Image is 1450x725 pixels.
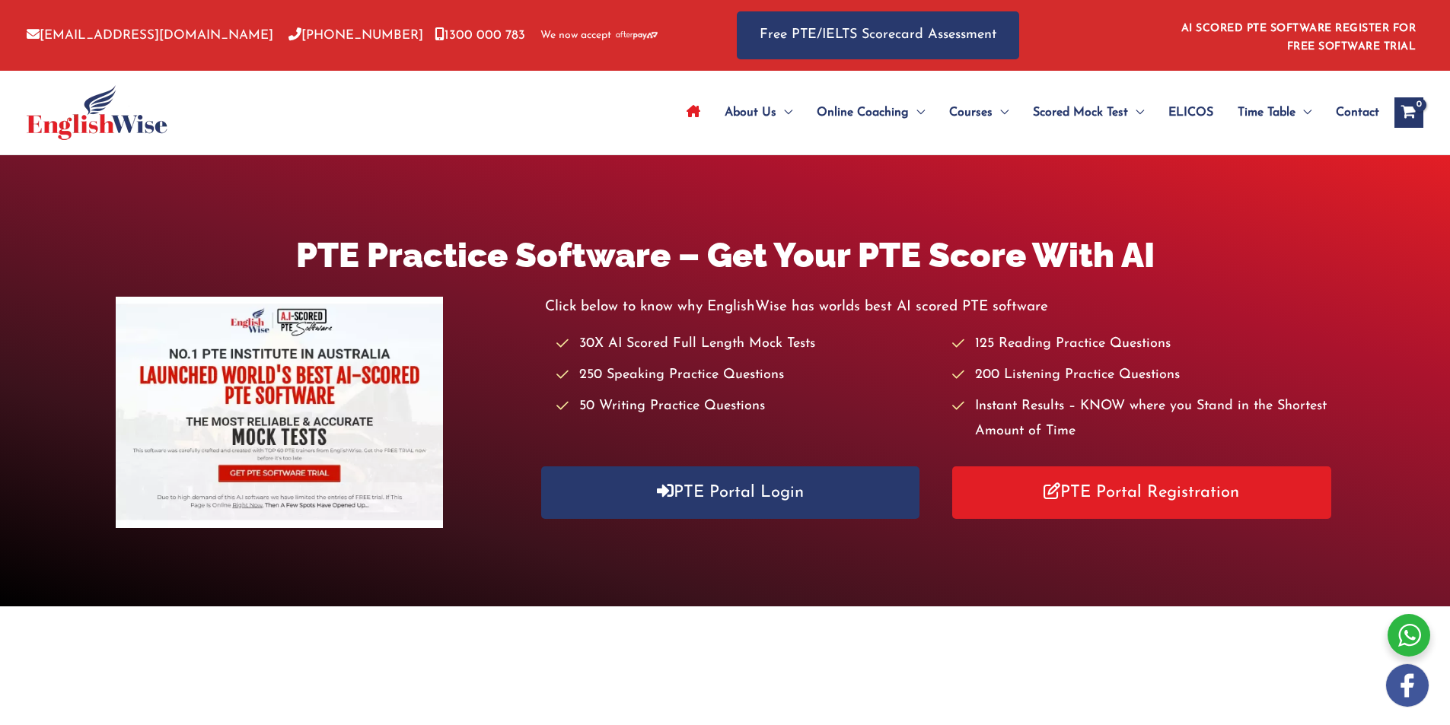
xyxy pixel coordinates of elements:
[116,231,1334,279] h1: PTE Practice Software – Get Your PTE Score With AI
[952,466,1331,519] a: PTE Portal Registration
[1128,86,1144,139] span: Menu Toggle
[805,86,937,139] a: Online CoachingMenu Toggle
[949,86,993,139] span: Courses
[288,29,423,42] a: [PHONE_NUMBER]
[435,29,525,42] a: 1300 000 783
[952,394,1334,445] li: Instant Results – KNOW where you Stand in the Shortest Amount of Time
[1336,86,1379,139] span: Contact
[1238,86,1295,139] span: Time Table
[952,363,1334,388] li: 200 Listening Practice Questions
[556,394,938,419] li: 50 Writing Practice Questions
[674,86,1379,139] nav: Site Navigation: Main Menu
[952,332,1334,357] li: 125 Reading Practice Questions
[909,86,925,139] span: Menu Toggle
[1225,86,1324,139] a: Time TableMenu Toggle
[712,86,805,139] a: About UsMenu Toggle
[725,86,776,139] span: About Us
[1156,86,1225,139] a: ELICOS
[1386,664,1429,707] img: white-facebook.png
[556,363,938,388] li: 250 Speaking Practice Questions
[737,11,1019,59] a: Free PTE/IELTS Scorecard Assessment
[545,294,1334,320] p: Click below to know why EnglishWise has worlds best AI scored PTE software
[540,28,611,43] span: We now accept
[1295,86,1311,139] span: Menu Toggle
[616,31,658,40] img: Afterpay-Logo
[27,29,273,42] a: [EMAIL_ADDRESS][DOMAIN_NAME]
[1033,86,1128,139] span: Scored Mock Test
[1021,86,1156,139] a: Scored Mock TestMenu Toggle
[993,86,1009,139] span: Menu Toggle
[817,86,909,139] span: Online Coaching
[1168,86,1213,139] span: ELICOS
[556,332,938,357] li: 30X AI Scored Full Length Mock Tests
[541,466,920,519] a: PTE Portal Login
[1181,23,1417,52] a: AI SCORED PTE SOFTWARE REGISTER FOR FREE SOFTWARE TRIAL
[776,86,792,139] span: Menu Toggle
[1172,11,1423,60] aside: Header Widget 1
[1394,97,1423,128] a: View Shopping Cart, empty
[1324,86,1379,139] a: Contact
[27,85,167,140] img: cropped-ew-logo
[937,86,1021,139] a: CoursesMenu Toggle
[116,297,443,528] img: pte-institute-main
